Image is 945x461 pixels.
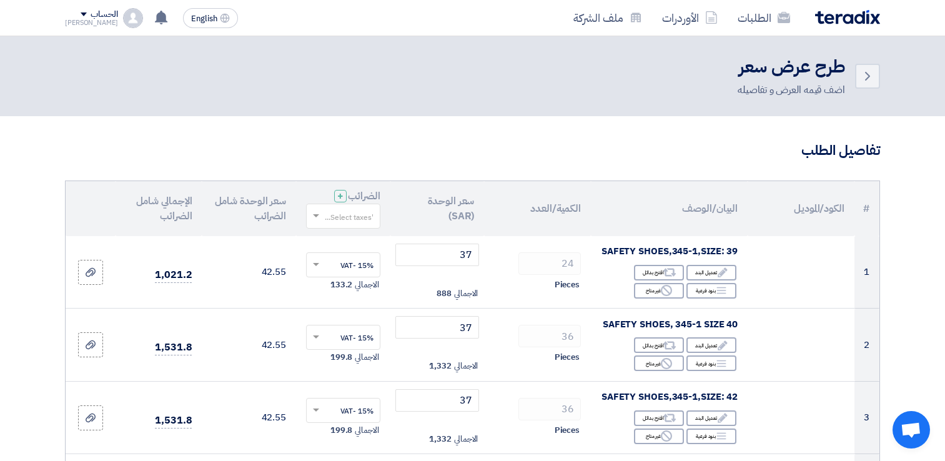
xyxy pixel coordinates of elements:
[330,351,353,364] span: 199.8
[854,181,879,236] th: #
[183,8,238,28] button: English
[395,389,480,412] input: أدخل سعر الوحدة
[686,429,736,444] div: بنود فرعية
[429,433,452,445] span: 1,332
[854,381,879,454] td: 3
[355,351,378,364] span: الاجمالي
[395,244,480,266] input: أدخل سعر الوحدة
[123,8,143,28] img: profile_test.png
[330,424,353,437] span: 199.8
[603,317,738,331] span: SAFETY SHOES, 345-1 SIZE 40
[355,279,378,291] span: الاجمالي
[634,337,684,353] div: اقترح بدائل
[155,413,192,429] span: 1,531.8
[563,3,652,32] a: ملف الشركة
[454,360,478,372] span: الاجمالي
[634,429,684,444] div: غير متاح
[454,433,478,445] span: الاجمالي
[634,283,684,299] div: غير متاح
[601,244,738,258] span: SAFETY SHOES,345-1,SIZE: 39
[355,424,378,437] span: الاجمالي
[591,181,748,236] th: البيان/الوصف
[555,424,580,437] span: Pieces
[116,181,202,236] th: الإجمالي شامل الضرائب
[155,340,192,355] span: 1,531.8
[518,252,581,275] input: RFQ_STEP1.ITEMS.2.AMOUNT_TITLE
[634,265,684,280] div: اقترح بدائل
[191,14,217,23] span: English
[337,189,344,204] span: +
[738,82,845,97] div: اضف قيمه العرض و تفاصيله
[748,181,854,236] th: الكود/الموديل
[555,279,580,291] span: Pieces
[854,309,879,382] td: 2
[601,390,738,404] span: SAFETY SHOES,345-1,SIZE: 42
[155,267,192,283] span: 1,021.2
[306,398,380,423] ng-select: VAT
[728,3,800,32] a: الطلبات
[815,10,880,24] img: Teradix logo
[306,325,380,350] ng-select: VAT
[686,410,736,426] div: تعديل البند
[437,287,452,300] span: 888
[738,55,845,79] h2: طرح عرض سعر
[202,309,296,382] td: 42.55
[652,3,728,32] a: الأوردرات
[686,283,736,299] div: بنود فرعية
[686,355,736,371] div: بنود فرعية
[634,410,684,426] div: اقترح بدائل
[65,141,880,161] h3: تفاصيل الطلب
[518,325,581,347] input: RFQ_STEP1.ITEMS.2.AMOUNT_TITLE
[395,316,480,339] input: أدخل سعر الوحدة
[854,236,879,309] td: 1
[634,355,684,371] div: غير متاح
[296,181,390,236] th: الضرائب
[91,9,117,20] div: الحساب
[65,19,118,26] div: [PERSON_NAME]
[454,287,478,300] span: الاجمالي
[390,181,485,236] th: سعر الوحدة (SAR)
[202,236,296,309] td: 42.55
[484,181,591,236] th: الكمية/العدد
[202,181,296,236] th: سعر الوحدة شامل الضرائب
[518,398,581,420] input: RFQ_STEP1.ITEMS.2.AMOUNT_TITLE
[686,265,736,280] div: تعديل البند
[330,279,353,291] span: 133.2
[686,337,736,353] div: تعديل البند
[306,252,380,277] ng-select: VAT
[202,381,296,454] td: 42.55
[555,351,580,364] span: Pieces
[429,360,452,372] span: 1,332
[893,411,930,449] a: Open chat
